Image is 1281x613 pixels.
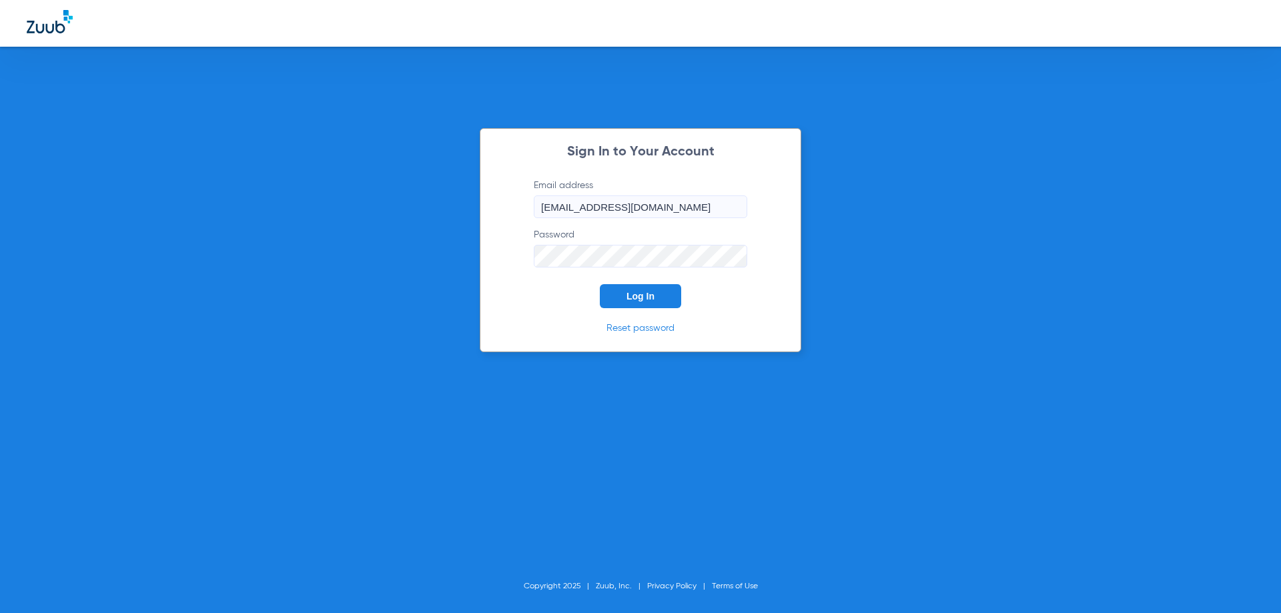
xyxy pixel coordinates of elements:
[524,580,596,593] li: Copyright 2025
[27,10,73,33] img: Zuub Logo
[596,580,647,593] li: Zuub, Inc.
[534,179,747,218] label: Email address
[534,245,747,267] input: Password
[514,145,767,159] h2: Sign In to Your Account
[600,284,681,308] button: Log In
[647,582,697,590] a: Privacy Policy
[534,195,747,218] input: Email address
[626,291,655,301] span: Log In
[712,582,758,590] a: Terms of Use
[606,324,675,333] a: Reset password
[534,228,747,267] label: Password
